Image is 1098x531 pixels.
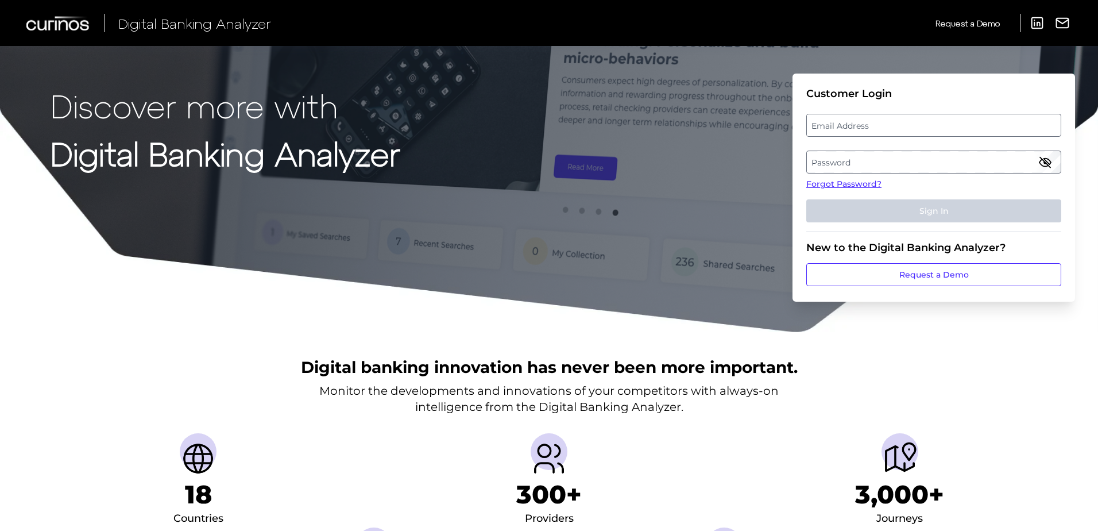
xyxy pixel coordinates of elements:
[319,383,779,415] p: Monitor the developments and innovations of your competitors with always-on intelligence from the...
[26,16,91,30] img: Curinos
[806,199,1061,222] button: Sign In
[180,440,216,477] img: Countries
[806,241,1061,254] div: New to the Digital Banking Analyzer?
[185,479,212,510] h1: 18
[806,263,1061,286] a: Request a Demo
[935,18,1000,28] span: Request a Demo
[516,479,582,510] h1: 300+
[935,14,1000,33] a: Request a Demo
[301,356,798,378] h2: Digital banking innovation has never been more important.
[173,510,223,528] div: Countries
[855,479,944,510] h1: 3,000+
[876,510,923,528] div: Journeys
[525,510,574,528] div: Providers
[882,440,918,477] img: Journeys
[531,440,567,477] img: Providers
[51,87,400,124] p: Discover more with
[51,134,400,172] strong: Digital Banking Analyzer
[118,15,271,32] span: Digital Banking Analyzer
[807,152,1060,172] label: Password
[806,178,1061,190] a: Forgot Password?
[806,87,1061,100] div: Customer Login
[807,115,1060,136] label: Email Address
